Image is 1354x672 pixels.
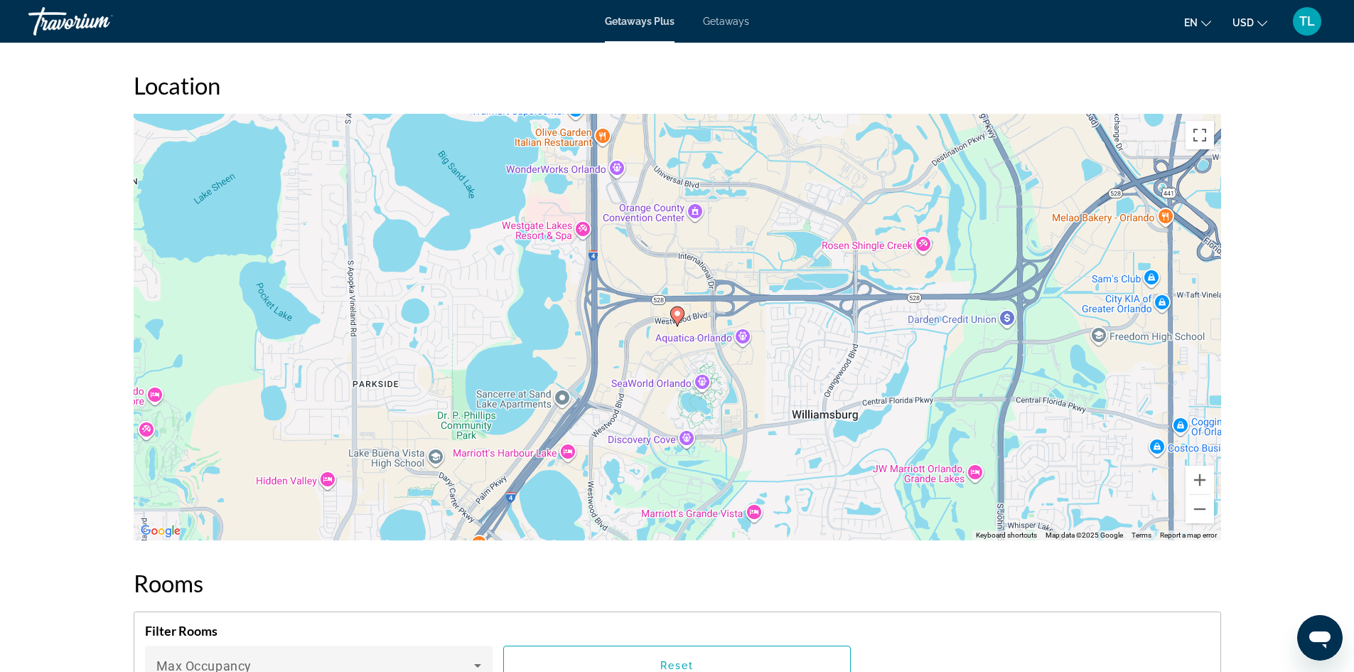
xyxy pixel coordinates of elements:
[134,71,1221,100] h2: Location
[976,530,1037,540] button: Keyboard shortcuts
[605,16,675,27] a: Getaways Plus
[137,522,184,540] a: Open this area in Google Maps (opens a new window)
[1186,495,1214,523] button: Zoom out
[1299,14,1315,28] span: TL
[28,3,171,40] a: Travorium
[1184,12,1211,33] button: Change language
[1232,12,1267,33] button: Change currency
[1184,17,1198,28] span: en
[1186,466,1214,494] button: Zoom in
[1289,6,1326,36] button: User Menu
[1232,17,1254,28] span: USD
[1297,615,1343,661] iframe: Button to launch messaging window
[1186,121,1214,149] button: Toggle fullscreen view
[137,522,184,540] img: Google
[134,569,1221,597] h2: Rooms
[1046,531,1123,539] span: Map data ©2025 Google
[1132,531,1151,539] a: Terms (opens in new tab)
[703,16,749,27] a: Getaways
[660,660,694,671] span: Reset
[1160,531,1217,539] a: Report a map error
[145,623,1210,639] h4: Filter Rooms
